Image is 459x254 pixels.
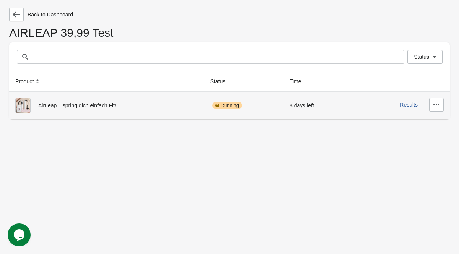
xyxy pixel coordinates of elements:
[400,102,418,108] button: Results
[286,74,312,88] button: Time
[414,54,429,60] span: Status
[212,102,242,109] div: Running
[12,74,44,88] button: Product
[9,8,450,21] div: Back to Dashboard
[407,50,443,64] button: Status
[9,29,450,42] h1: AIRLEAP 39,99 Test
[8,223,32,246] iframe: chat widget
[290,98,340,113] div: 8 days left
[207,74,236,88] button: Status
[15,98,198,113] div: AirLeap – spring dich einfach Fit!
